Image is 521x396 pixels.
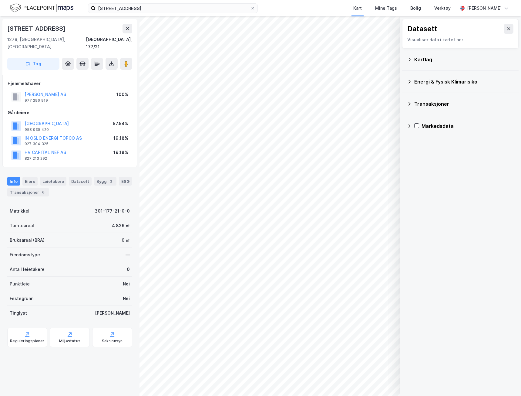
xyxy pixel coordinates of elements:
div: Datasett [407,24,437,34]
div: Bygg [94,177,116,186]
div: 6 [40,189,46,195]
div: Hjemmelshaver [8,80,132,87]
div: Mine Tags [375,5,397,12]
div: [PERSON_NAME] [95,309,130,317]
div: Transaksjoner [7,188,49,196]
div: 977 296 919 [25,98,48,103]
div: [GEOGRAPHIC_DATA], 177/21 [86,36,132,50]
div: 301-177-21-0-0 [95,207,130,215]
div: 19.18% [113,149,128,156]
input: Søk på adresse, matrikkel, gårdeiere, leietakere eller personer [96,4,250,13]
div: Kontrollprogram for chat [491,367,521,396]
div: Energi & Fysisk Klimarisiko [414,78,514,85]
div: 927 304 325 [25,142,49,146]
div: Kart [353,5,362,12]
iframe: Chat Widget [491,367,521,396]
div: Tomteareal [10,222,34,229]
div: 0 [127,266,130,273]
button: Tag [7,58,59,70]
div: 100% [116,91,128,98]
div: 1278, [GEOGRAPHIC_DATA], [GEOGRAPHIC_DATA] [7,36,86,50]
div: Antall leietakere [10,266,45,273]
div: Punktleie [10,280,30,288]
div: 19.18% [113,135,128,142]
img: logo.f888ab2527a4732fd821a326f86c7f29.svg [10,3,73,13]
div: ESG [119,177,132,186]
div: Bolig [410,5,421,12]
div: Festegrunn [10,295,33,302]
div: Tinglyst [10,309,27,317]
div: Eiendomstype [10,251,40,258]
div: Transaksjoner [414,100,514,108]
div: 0 ㎡ [122,237,130,244]
div: [PERSON_NAME] [467,5,502,12]
div: Bruksareal (BRA) [10,237,45,244]
div: Verktøy [434,5,451,12]
div: Markedsdata [422,122,514,130]
div: Eiere [22,177,38,186]
div: Matrikkel [10,207,29,215]
div: Nei [123,295,130,302]
div: Nei [123,280,130,288]
div: 827 213 292 [25,156,47,161]
div: 958 935 420 [25,127,49,132]
div: Reguleringsplaner [10,339,44,343]
div: Gårdeiere [8,109,132,116]
div: [STREET_ADDRESS] [7,24,67,33]
div: — [126,251,130,258]
div: 2 [108,178,114,184]
div: Miljøstatus [59,339,80,343]
div: 4 826 ㎡ [112,222,130,229]
div: 57.54% [113,120,128,127]
div: Kartlag [414,56,514,63]
div: Leietakere [40,177,66,186]
div: Saksinnsyn [102,339,123,343]
div: Visualiser data i kartet her. [407,36,513,43]
div: Datasett [69,177,92,186]
div: Info [7,177,20,186]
